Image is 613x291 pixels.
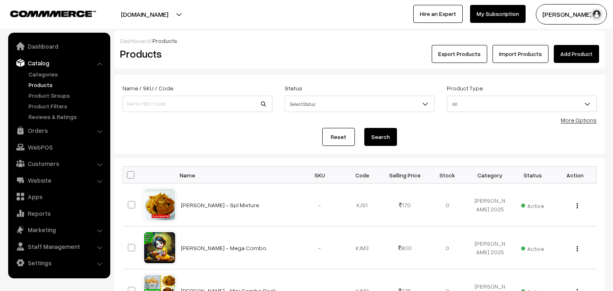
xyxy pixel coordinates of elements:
[322,128,355,146] a: Reset
[92,4,197,25] button: [DOMAIN_NAME]
[299,184,341,226] td: -
[591,8,603,20] img: user
[341,167,383,184] th: Code
[285,96,435,112] span: Select Status
[285,97,434,111] span: Select Status
[511,167,554,184] th: Status
[383,167,426,184] th: Selling Price
[577,203,578,208] img: Menu
[469,184,511,226] td: [PERSON_NAME] 2025
[181,201,259,208] a: [PERSON_NAME] - Spl Mixture
[561,116,597,123] a: More Options
[447,96,597,112] span: All
[383,226,426,269] td: 800
[10,8,82,18] a: COMMMERCE
[469,226,511,269] td: [PERSON_NAME] 2025
[285,84,302,92] label: Status
[27,91,107,100] a: Product Groups
[123,96,272,112] input: Name / SKU / Code
[521,199,544,210] span: Active
[120,37,150,44] a: Dashboard
[426,184,468,226] td: 0
[181,244,266,251] a: [PERSON_NAME] - Mega Combo
[10,11,96,17] img: COMMMERCE
[10,123,107,138] a: Orders
[10,239,107,254] a: Staff Management
[341,184,383,226] td: KJS1
[299,226,341,269] td: -
[493,45,548,63] a: Import Products
[426,167,468,184] th: Stock
[383,184,426,226] td: 170
[27,112,107,121] a: Reviews & Ratings
[364,128,397,146] button: Search
[426,226,468,269] td: 0
[120,47,272,60] h2: Products
[27,102,107,110] a: Product Filters
[120,36,599,45] div: /
[447,97,596,111] span: All
[176,167,299,184] th: Name
[413,5,463,23] a: Hire an Expert
[123,84,173,92] label: Name / SKU / Code
[299,167,341,184] th: SKU
[432,45,487,63] button: Export Products
[536,4,607,25] button: [PERSON_NAME] s…
[10,255,107,270] a: Settings
[27,70,107,78] a: Categories
[10,173,107,188] a: Website
[10,39,107,54] a: Dashboard
[521,242,544,253] span: Active
[554,167,596,184] th: Action
[577,246,578,251] img: Menu
[469,167,511,184] th: Category
[447,84,483,92] label: Product Type
[27,81,107,89] a: Products
[10,140,107,154] a: WebPOS
[10,206,107,221] a: Reports
[470,5,526,23] a: My Subscription
[341,226,383,269] td: KJM3
[554,45,599,63] a: Add Product
[152,37,177,44] span: Products
[10,189,107,204] a: Apps
[10,156,107,171] a: Customers
[10,222,107,237] a: Marketing
[10,56,107,70] a: Catalog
